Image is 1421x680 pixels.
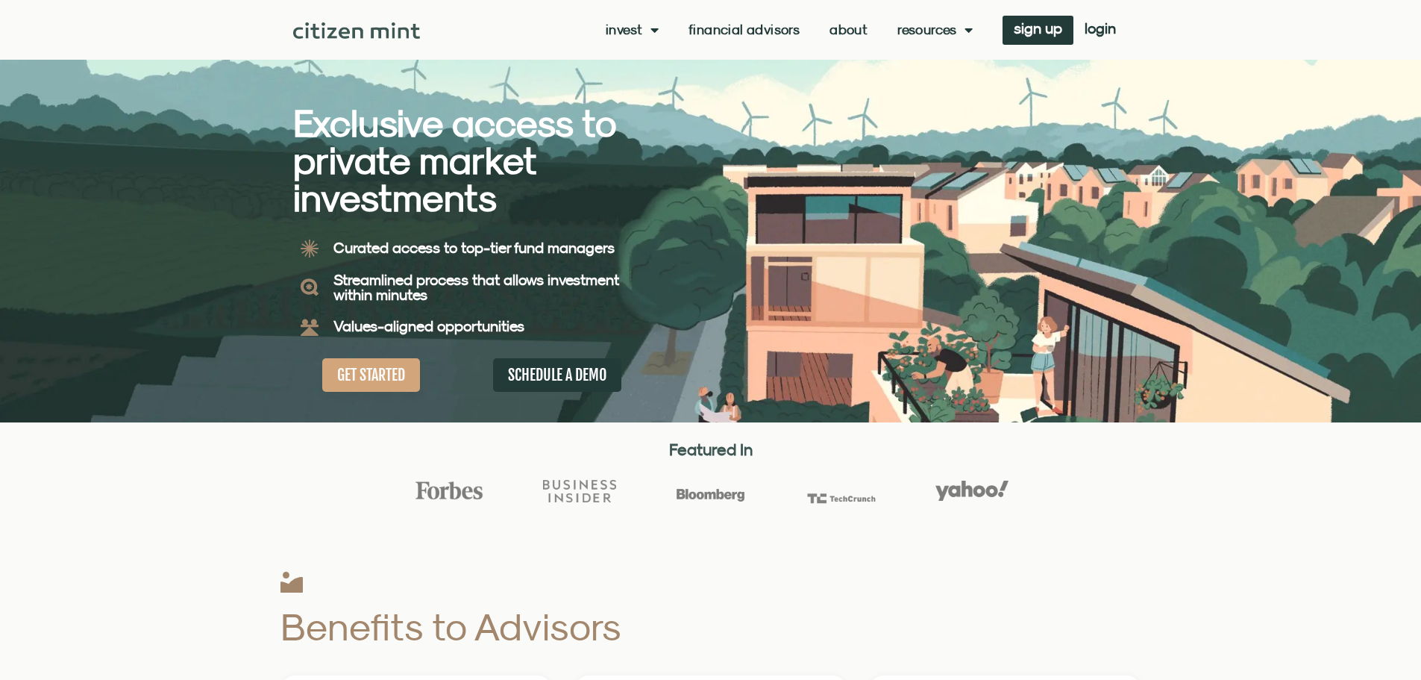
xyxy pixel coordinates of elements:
[1073,16,1127,45] a: login
[669,440,753,459] strong: Featured In
[606,22,973,37] nav: Menu
[897,22,973,37] a: Resources
[322,358,420,392] a: GET STARTED
[1003,16,1073,45] a: sign up
[688,22,800,37] a: Financial Advisors
[508,366,606,384] span: SCHEDULE A DEMO
[606,22,659,37] a: Invest
[293,22,421,39] img: Citizen Mint
[1014,23,1062,34] span: sign up
[333,239,615,256] b: Curated access to top-tier fund managers
[1085,23,1116,34] span: login
[337,366,405,384] span: GET STARTED
[493,358,621,392] a: SCHEDULE A DEMO
[293,105,659,216] h2: Exclusive access to private market investments
[413,481,486,500] img: Forbes Logo
[333,271,619,303] b: Streamlined process that allows investment within minutes
[829,22,868,37] a: About
[333,317,524,334] b: Values-aligned opportunities
[280,608,844,646] h2: Benefits to Advisors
